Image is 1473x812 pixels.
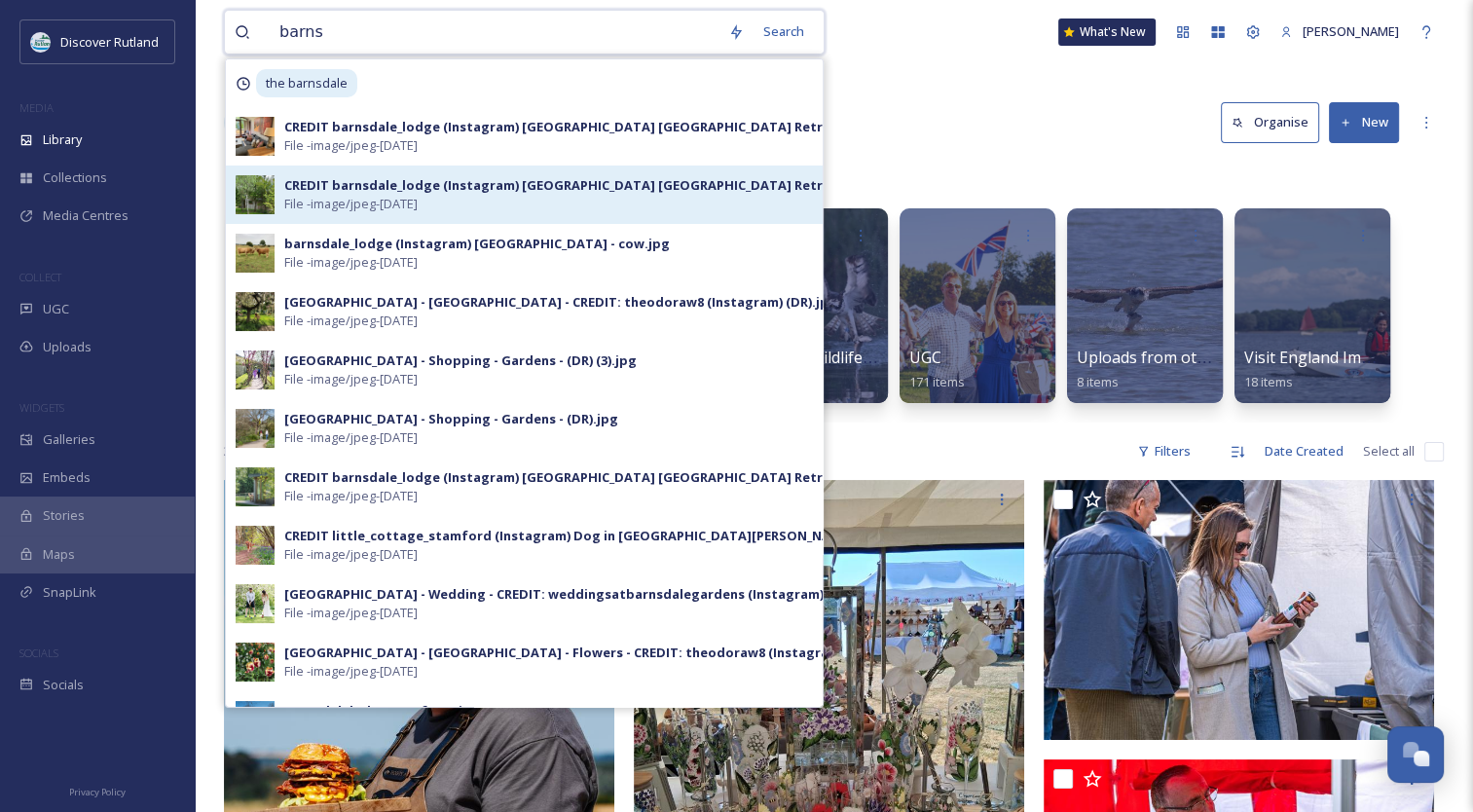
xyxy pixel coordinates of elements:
[1127,432,1200,470] div: Filters
[284,410,618,428] div: [GEOGRAPHIC_DATA] - Shopping - Gardens - (DR).jpg
[1363,442,1415,461] span: Select all
[43,583,96,602] span: SnapLink
[284,118,887,136] div: CREDIT barnsdale_lodge (Instagram) [GEOGRAPHIC_DATA] [GEOGRAPHIC_DATA] Retreats 2.jpg
[43,130,82,149] span: Library
[1244,373,1293,390] span: 18 items
[284,136,418,155] span: File - image/jpeg - [DATE]
[43,338,92,356] span: Uploads
[19,646,58,660] span: SOCIALS
[43,676,84,694] span: Socials
[19,270,61,284] span: COLLECT
[1044,480,1434,740] img: IMG_6352 2.JPG
[236,701,275,740] img: Barnsdalelodge%2520%2855%2520of%2520119%29.jpg
[909,347,941,368] span: UGC
[43,506,85,525] span: Stories
[284,293,837,312] div: [GEOGRAPHIC_DATA] - [GEOGRAPHIC_DATA] - CREDIT: theodoraw8 (Instagram) (DR).jpg
[1329,102,1399,142] button: New
[19,100,54,115] span: MEDIA
[1077,373,1119,390] span: 8 items
[236,584,275,623] img: weddingsatbarnsdalegardens-17911097071943276.jpg
[236,234,275,273] img: barnsdale_lodge-17992407307577324-0.jpg
[284,176,887,195] div: CREDIT barnsdale_lodge (Instagram) [GEOGRAPHIC_DATA] [GEOGRAPHIC_DATA] Retreats 3.jpg
[284,235,670,253] div: barnsdale_lodge (Instagram) [GEOGRAPHIC_DATA] - cow.jpg
[284,351,637,370] div: [GEOGRAPHIC_DATA] - Shopping - Gardens - (DR) (3).jpg
[256,69,357,97] span: the barnsdale
[43,168,107,187] span: Collections
[284,370,418,388] span: File - image/jpeg - [DATE]
[284,644,899,662] div: [GEOGRAPHIC_DATA] - [GEOGRAPHIC_DATA] - Flowers - CREDIT: theodoraw8 (Instagram) (DR).jpg
[909,349,965,390] a: UGC171 items
[224,442,270,461] span: 361 file s
[236,467,275,506] img: barnsdale_lodge-17891207321653741.jpg
[1303,22,1399,40] span: [PERSON_NAME]
[43,545,75,564] span: Maps
[284,585,853,604] div: [GEOGRAPHIC_DATA] - Wedding - CREDIT: weddingsatbarnsdalegardens (Instagram) (DR)
[284,662,418,681] span: File - image/jpeg - [DATE]
[284,527,854,545] div: CREDIT little_cottage_stamford (Instagram) Dog in [GEOGRAPHIC_DATA][PERSON_NAME]
[284,195,418,213] span: File - image/jpeg - [DATE]
[236,526,275,565] img: little_cottage_stamford-0.jpeg
[284,487,418,505] span: File - image/jpeg - [DATE]
[1221,102,1319,142] button: Organise
[1270,13,1409,51] a: [PERSON_NAME]
[236,351,275,389] img: Barnsdale%2520Gardens%2520-%2520Shopping%2520-%2520Gardens%2520-%2520CREDIT_%2520Rjphotographics%...
[1058,18,1156,46] a: What's New
[284,468,877,487] div: CREDIT barnsdale_lodge (Instagram) [GEOGRAPHIC_DATA] [GEOGRAPHIC_DATA] Retreats.jpg
[284,604,418,622] span: File - image/jpeg - [DATE]
[284,253,418,272] span: File - image/jpeg - [DATE]
[43,468,91,487] span: Embeds
[284,312,418,330] span: File - image/jpeg - [DATE]
[43,206,129,225] span: Media Centres
[69,779,126,802] a: Privacy Policy
[1221,102,1329,142] a: Organise
[754,13,814,51] div: Search
[43,430,95,449] span: Galleries
[284,545,418,564] span: File - image/jpeg - [DATE]
[1077,347,1230,368] span: Uploads from others
[31,32,51,52] img: DiscoverRutlandlog37F0B7.png
[236,175,275,214] img: barnsdale_lodge-17961323740674293-1.jpg
[19,400,64,415] span: WIDGETS
[60,33,159,51] span: Discover Rutland
[236,643,275,682] img: theodoraw8-18245881624088418-3.jpg
[236,292,275,331] img: theodoraw8-18245881624088418-0.jpg
[284,428,418,447] span: File - image/jpeg - [DATE]
[1244,349,1403,390] a: Visit England Imagery18 items
[742,347,934,368] span: National Wildlife Day 2024
[270,11,718,54] input: Search your library
[236,117,275,156] img: barnsdale_lodge-17961323740674293-0.jpg
[1255,432,1353,470] div: Date Created
[742,349,934,390] a: National Wildlife Day 20247 items
[1077,349,1230,390] a: Uploads from others8 items
[69,786,126,798] span: Privacy Policy
[1244,347,1403,368] span: Visit England Imagery
[1387,726,1444,783] button: Open Chat
[909,373,965,390] span: 171 items
[284,702,480,720] div: Barnsdalelodge (55 of 119).jpg
[236,409,275,448] img: Barnsdale%2520Gardens%2520-%2520Shopping%2520-%2520Gardens%2520-%2520CREDIT_%2520Rjphotographics%...
[43,300,69,318] span: UGC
